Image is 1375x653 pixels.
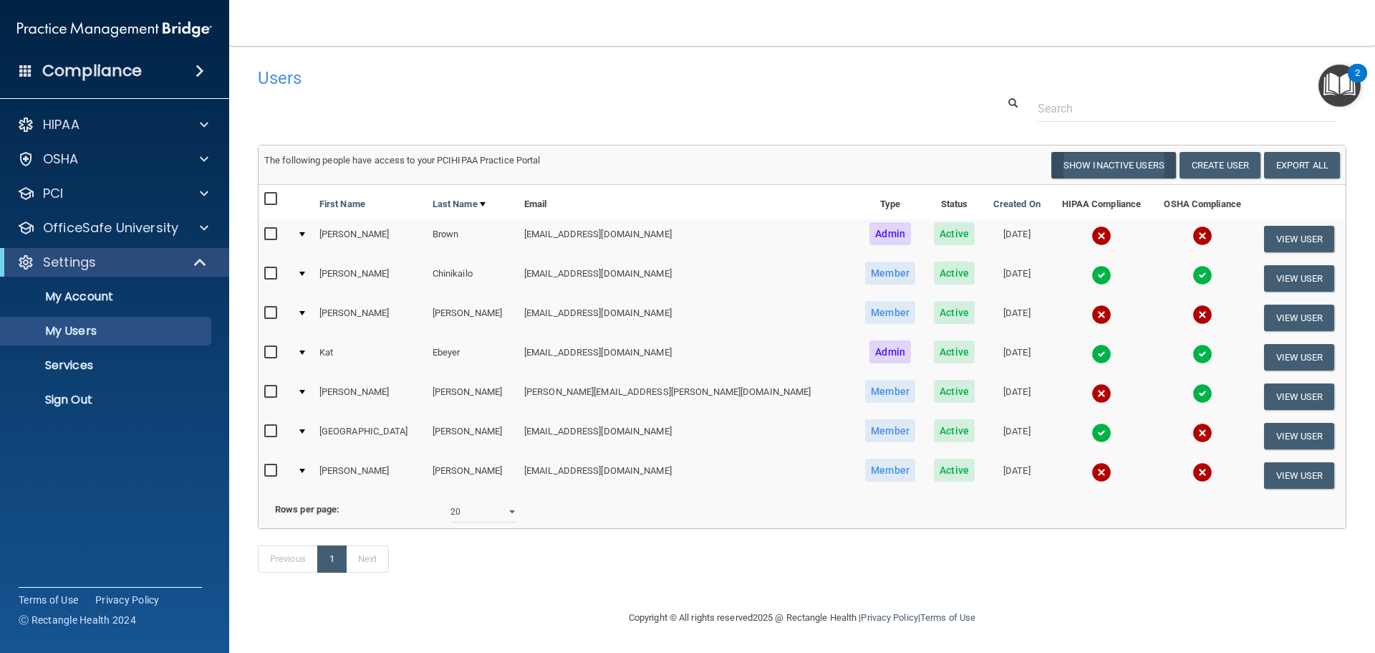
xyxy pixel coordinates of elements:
[518,259,856,298] td: [EMAIL_ADDRESS][DOMAIN_NAME]
[427,298,518,338] td: [PERSON_NAME]
[1091,423,1111,443] img: tick.e7d51cea.svg
[934,380,975,403] span: Active
[1264,305,1335,331] button: View User
[258,69,884,87] h4: Users
[518,219,856,259] td: [EMAIL_ADDRESS][DOMAIN_NAME]
[19,593,78,607] a: Terms of Use
[314,219,427,259] td: [PERSON_NAME]
[314,456,427,495] td: [PERSON_NAME]
[1050,185,1152,219] th: HIPAA Compliance
[1355,73,1360,92] div: 2
[920,612,975,623] a: Terms of Use
[314,298,427,338] td: [PERSON_NAME]
[314,259,427,298] td: [PERSON_NAME]
[865,262,915,285] span: Member
[43,116,79,133] p: HIPAA
[427,456,518,495] td: [PERSON_NAME]
[319,196,365,213] a: First Name
[1152,185,1253,219] th: OSHA Compliance
[1091,265,1111,285] img: tick.e7d51cea.svg
[984,377,1051,416] td: [DATE]
[1192,226,1212,246] img: cross.ca9f0e7f.svg
[1264,383,1335,410] button: View User
[17,15,212,44] img: PMB logo
[865,380,915,403] span: Member
[861,612,917,623] a: Privacy Policy
[984,298,1051,338] td: [DATE]
[518,377,856,416] td: [PERSON_NAME][EMAIL_ADDRESS][PERSON_NAME][DOMAIN_NAME]
[1051,152,1176,178] button: Show Inactive Users
[1091,462,1111,482] img: cross.ca9f0e7f.svg
[1192,344,1212,364] img: tick.e7d51cea.svg
[1264,226,1335,252] button: View User
[9,324,205,338] p: My Users
[427,416,518,456] td: [PERSON_NAME]
[9,358,205,373] p: Services
[275,504,339,515] b: Rows per page:
[934,419,975,442] span: Active
[541,595,1063,641] div: Copyright © All rights reserved 2025 @ Rectangle Health | |
[9,393,205,407] p: Sign Out
[427,219,518,259] td: Brown
[984,219,1051,259] td: [DATE]
[1264,423,1335,449] button: View User
[984,338,1051,377] td: [DATE]
[1038,95,1336,122] input: Search
[1091,344,1111,364] img: tick.e7d51cea.svg
[17,219,208,237] a: OfficeSafe University
[17,254,208,271] a: Settings
[314,377,427,416] td: [PERSON_NAME]
[934,262,975,285] span: Active
[865,419,915,442] span: Member
[865,459,915,482] span: Member
[314,338,427,377] td: Kat
[984,456,1051,495] td: [DATE]
[518,456,856,495] td: [EMAIL_ADDRESS][DOMAIN_NAME]
[17,185,208,202] a: PCI
[1192,383,1212,404] img: tick.e7d51cea.svg
[865,301,915,324] span: Member
[1264,152,1340,178] a: Export All
[433,196,486,213] a: Last Name
[925,185,983,219] th: Status
[43,254,96,271] p: Settings
[95,593,160,607] a: Privacy Policy
[314,416,427,456] td: [GEOGRAPHIC_DATA]
[518,416,856,456] td: [EMAIL_ADDRESS][DOMAIN_NAME]
[1192,462,1212,482] img: cross.ca9f0e7f.svg
[19,613,136,627] span: Ⓒ Rectangle Health 2024
[934,340,975,363] span: Active
[17,116,208,133] a: HIPAA
[1264,462,1335,489] button: View User
[993,196,1041,213] a: Created On
[869,222,911,245] span: Admin
[258,545,318,573] a: Previous
[984,259,1051,298] td: [DATE]
[43,219,178,237] p: OfficeSafe University
[427,338,518,377] td: Ebeyer
[317,545,347,573] a: 1
[518,298,856,338] td: [EMAIL_ADDRESS][DOMAIN_NAME]
[1192,265,1212,285] img: tick.e7d51cea.svg
[43,151,79,168] p: OSHA
[1192,423,1212,443] img: cross.ca9f0e7f.svg
[984,416,1051,456] td: [DATE]
[518,338,856,377] td: [EMAIL_ADDRESS][DOMAIN_NAME]
[869,340,911,363] span: Admin
[934,459,975,482] span: Active
[856,185,925,219] th: Type
[934,301,975,324] span: Active
[1192,305,1212,325] img: cross.ca9f0e7f.svg
[1091,383,1111,404] img: cross.ca9f0e7f.svg
[518,185,856,219] th: Email
[1091,305,1111,325] img: cross.ca9f0e7f.svg
[934,222,975,245] span: Active
[346,545,389,573] a: Next
[1091,226,1111,246] img: cross.ca9f0e7f.svg
[1127,551,1358,609] iframe: Drift Widget Chat Controller
[9,290,205,304] p: My Account
[264,155,541,166] span: The following people have access to your PCIHIPAA Practice Portal
[42,61,142,81] h4: Compliance
[1264,265,1335,292] button: View User
[1179,152,1260,178] button: Create User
